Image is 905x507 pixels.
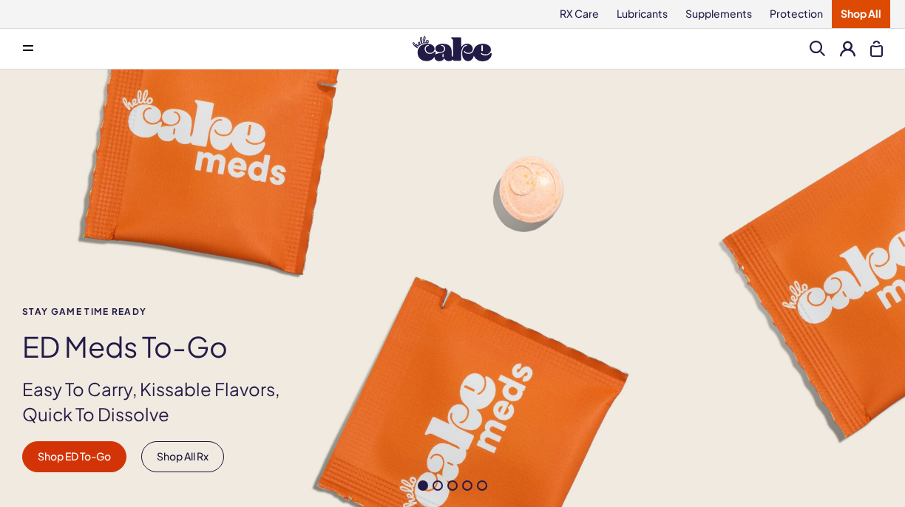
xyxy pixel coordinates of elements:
span: Stay Game time ready [22,307,305,316]
a: Shop All Rx [141,441,224,472]
h1: ED Meds to-go [22,331,305,362]
p: Easy To Carry, Kissable Flavors, Quick To Dissolve [22,377,305,426]
a: Shop ED To-Go [22,441,126,472]
img: Hello Cake [413,36,492,61]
